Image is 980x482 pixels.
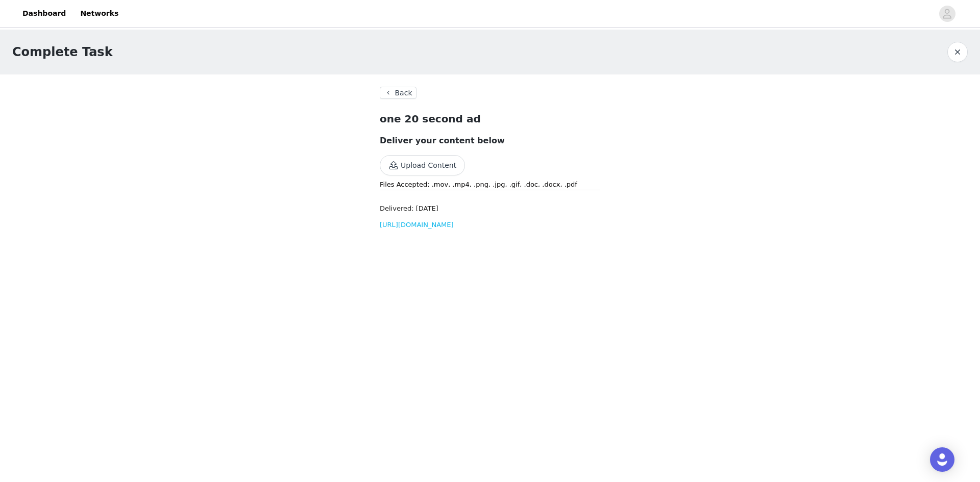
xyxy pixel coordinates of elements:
button: Upload Content [380,155,465,175]
p: Files Accepted: .mov, .mp4, .png, .jpg, .gif, .doc, .docx, .pdf [380,180,600,190]
div: Open Intercom Messenger [930,447,954,472]
button: Back [380,87,416,99]
h3: Delivered: [DATE] [380,204,600,214]
span: Upload Content [380,162,465,170]
a: Dashboard [16,2,72,25]
h3: Deliver your content below [380,135,600,147]
a: Networks [74,2,125,25]
a: [URL][DOMAIN_NAME] [380,221,454,229]
h2: one 20 second ad [380,111,600,126]
h1: Complete Task [12,43,113,61]
div: avatar [942,6,952,22]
